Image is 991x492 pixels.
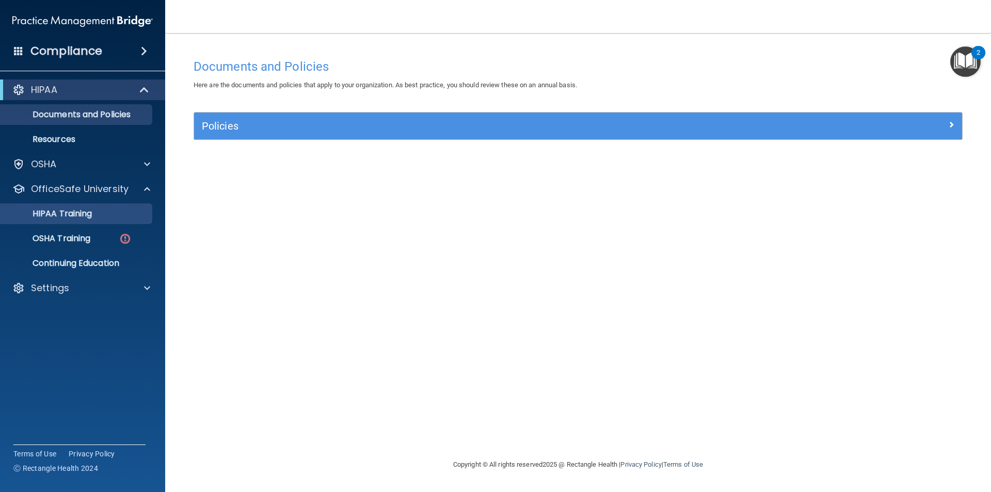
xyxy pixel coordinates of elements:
h4: Compliance [30,44,102,58]
button: Open Resource Center, 2 new notifications [950,46,981,77]
p: OSHA Training [7,233,90,244]
a: Privacy Policy [620,461,661,468]
a: Terms of Use [13,449,56,459]
a: Policies [202,118,954,134]
a: OfficeSafe University [12,183,150,195]
p: HIPAA [31,84,57,96]
p: Resources [7,134,148,145]
p: OSHA [31,158,57,170]
img: PMB logo [12,11,153,31]
a: Terms of Use [663,461,703,468]
p: Settings [31,282,69,294]
p: OfficeSafe University [31,183,129,195]
p: Documents and Policies [7,109,148,120]
h4: Documents and Policies [194,60,963,73]
span: Here are the documents and policies that apply to your organization. As best practice, you should... [194,81,577,89]
span: Ⓒ Rectangle Health 2024 [13,463,98,473]
p: Continuing Education [7,258,148,268]
div: 2 [977,53,980,66]
img: danger-circle.6113f641.png [119,232,132,245]
a: Settings [12,282,150,294]
h5: Policies [202,120,762,132]
a: OSHA [12,158,150,170]
p: HIPAA Training [7,209,92,219]
a: HIPAA [12,84,150,96]
a: Privacy Policy [69,449,115,459]
div: Copyright © All rights reserved 2025 @ Rectangle Health | | [390,448,766,481]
